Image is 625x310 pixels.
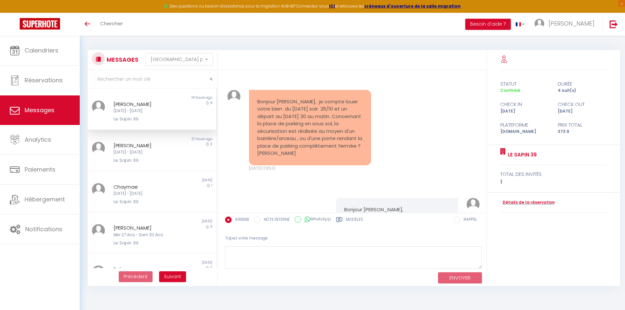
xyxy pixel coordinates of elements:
div: 373.9 [553,129,611,135]
div: Prix total [553,121,611,129]
img: Super Booking [20,18,60,30]
button: ENVOYER [438,272,482,284]
a: Chercher [95,13,128,36]
h3: MESSAGES [105,52,138,67]
button: Besoin d'aide ? [465,19,511,30]
span: Messages [25,106,54,114]
div: Fafa [114,265,180,273]
div: total des invités [500,170,607,178]
span: Réservations [25,76,63,84]
div: Plateforme [496,121,553,129]
div: 4 nuit(s) [553,88,611,94]
div: Chaymae [114,183,180,191]
label: Modèles [346,217,363,225]
label: NOTE INTERNE [260,217,290,224]
input: Rechercher un mot clé [88,70,217,89]
label: RAPPEL [460,217,477,224]
button: Previous [119,271,153,282]
pre: Bonjour [PERSON_NAME], je compte louer votre bien du [DATE] soir 26/10 et un départ au [DATE] 30 ... [257,98,363,157]
div: check out [553,100,611,108]
span: 2 [210,265,212,270]
span: 3 [210,224,212,229]
div: statut [496,80,553,88]
a: Détails de la réservation [500,199,555,206]
div: [PERSON_NAME] [114,142,180,150]
img: ... [92,183,105,196]
span: Hébergement [25,195,65,203]
span: Notifications [25,225,62,233]
a: ICI [329,3,335,9]
div: [DATE] [496,108,553,114]
div: durée [553,80,611,88]
a: créneaux d'ouverture de la salle migration [364,3,461,9]
span: Chercher [100,20,123,27]
div: [PERSON_NAME] [114,100,180,108]
span: Calendriers [25,46,58,54]
span: 1 [211,183,212,188]
span: Précédent [124,273,148,280]
div: Le Sapin 39 [114,240,180,246]
div: Tapez votre message [225,230,482,246]
span: Paiements [25,165,55,174]
div: [DATE] - [DATE] [114,191,180,197]
div: [DATE] - [DATE] [114,149,180,155]
div: [DATE] [152,260,216,265]
div: [DATE] [152,219,216,224]
img: ... [92,142,105,155]
div: [DOMAIN_NAME] [496,129,553,135]
div: Le Sapin 39 [114,157,180,164]
label: AIRBNB [232,217,249,224]
img: ... [467,198,480,211]
div: Le Sapin 39 [114,198,180,205]
span: 3 [210,142,212,147]
div: 14 hours ago [152,95,216,100]
div: 1 [500,178,607,186]
img: ... [534,19,544,29]
div: [DATE] [152,178,216,183]
img: ... [227,90,240,103]
img: ... [92,224,105,237]
label: WhatsApp [301,216,331,223]
span: Confirmé [500,88,520,93]
div: [DATE] [553,108,611,114]
div: Mer 27 Aoû - Sam 30 Aoû [114,232,180,238]
a: ... [PERSON_NAME] [530,13,603,36]
a: Le Sapin 39 [506,151,537,159]
span: Suivant [164,273,181,280]
pre: Bonjour [PERSON_NAME], Le parking est en sous-sol sous une résidence seniors 100m plus bas dans l... [344,206,450,265]
div: Le Sapin 39 [114,116,180,122]
div: check in [496,100,553,108]
div: [PERSON_NAME] [114,224,180,232]
span: [PERSON_NAME] [549,19,594,28]
img: ... [92,265,105,279]
div: [DATE] - [DATE] [114,108,180,114]
img: logout [610,20,618,28]
span: Analytics [25,135,51,144]
img: ... [92,100,105,114]
div: 21 hours ago [152,136,216,142]
span: 4 [210,100,212,105]
div: [DATE] 17:35:01 [249,165,371,172]
button: Next [159,271,186,282]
